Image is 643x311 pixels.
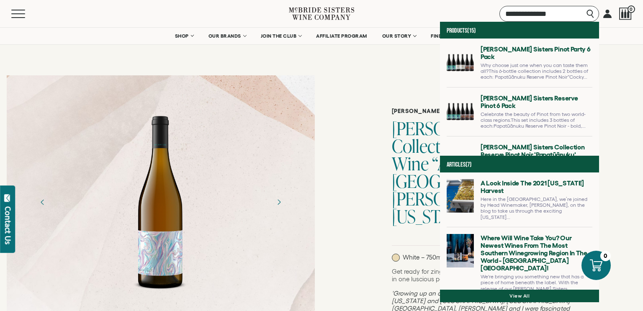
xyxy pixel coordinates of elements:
span: OUR STORY [382,33,412,39]
h4: Products [447,27,592,35]
span: OUR BRANDS [208,33,241,39]
span: 0 [628,5,635,13]
a: Go to McBride Sisters Reserve Pinot 6 Pack page [447,94,592,136]
p: White – 750ml [392,254,443,262]
a: OUR BRANDS [203,28,251,44]
span: AFFILIATE PROGRAM [316,33,367,39]
button: Next [268,191,290,213]
a: FIND NEAR YOU [425,28,474,44]
span: (15) [467,27,476,35]
a: OUR STORY [377,28,422,44]
a: JOIN THE CLUB [255,28,307,44]
span: JOIN THE CLUB [261,33,297,39]
a: View all [509,293,530,298]
p: Get ready for zingy citrus, plush stone fruit, and cool minerality in one luscious package. [392,268,573,283]
a: SHOP [170,28,199,44]
h4: Articles [447,161,592,169]
div: Contact Us [4,206,12,244]
span: FIND NEAR YOU [431,33,468,39]
a: Go to McBride Sisters Collection Reserve Pinot Noir 'Papatūānuku' Central Otago, New Zealand 2019... [447,143,592,212]
a: Go to McBride Sisters Pinot Party 6 Pack page [447,45,592,87]
button: Mobile Menu Trigger [11,10,41,18]
div: 0 [600,251,611,261]
button: Previous [32,191,54,213]
h1: [PERSON_NAME] Sisters Collection Reserve White Wine “Abalone or Pāua?” [GEOGRAPHIC_DATA][PERSON_N... [392,120,573,225]
a: AFFILIATE PROGRAM [311,28,373,44]
h6: [PERSON_NAME] Sisters Reserve Wines [392,108,573,115]
span: SHOP [175,33,189,39]
span: (7) [466,161,471,169]
a: Go to Where Will Wine Take You? Our Newest Wines from the Most Southern Winegrowing Region in the... [447,234,592,305]
a: Go to A Look Inside the 2021 California Harvest page [447,179,592,227]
